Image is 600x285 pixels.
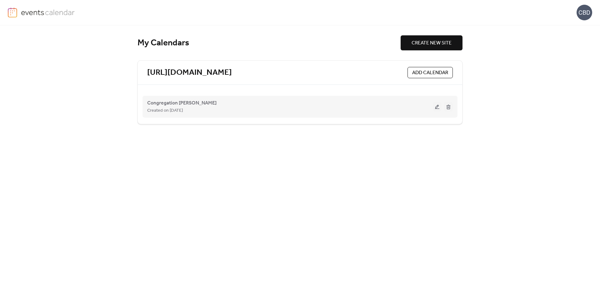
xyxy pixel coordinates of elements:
div: CBD [577,5,592,20]
a: [URL][DOMAIN_NAME] [147,68,232,78]
img: logo [8,8,17,18]
span: Created on [DATE] [147,107,183,115]
span: Congregation [PERSON_NAME] [147,99,217,107]
button: ADD CALENDAR [407,67,453,78]
img: logo-type [21,8,75,17]
span: CREATE NEW SITE [412,39,452,47]
span: ADD CALENDAR [412,69,448,77]
div: My Calendars [137,38,401,48]
button: CREATE NEW SITE [401,35,462,50]
a: Congregation [PERSON_NAME] [147,101,217,105]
